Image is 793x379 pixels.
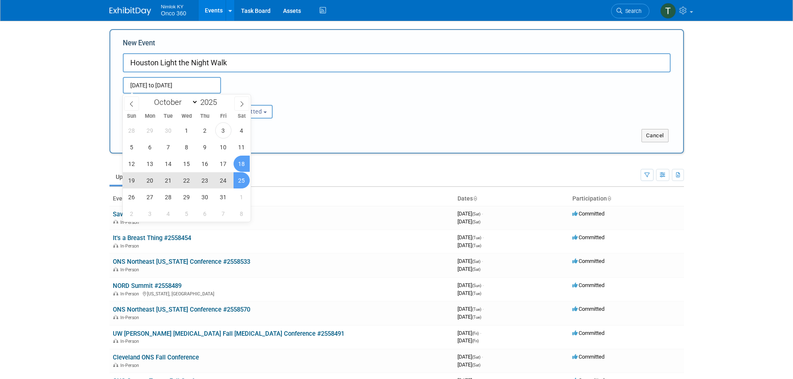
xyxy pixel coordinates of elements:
[641,129,669,142] button: Cancel
[160,206,176,222] span: November 4, 2025
[472,212,480,216] span: (Sat)
[160,189,176,205] span: October 28, 2025
[198,97,223,107] input: Year
[457,354,483,360] span: [DATE]
[234,122,250,139] span: October 4, 2025
[113,258,250,265] a: ONS Northeast [US_STATE] Conference #2558533
[113,267,118,271] img: In-Person Event
[142,189,158,205] span: October 27, 2025
[124,172,140,188] span: October 19, 2025
[234,139,250,155] span: October 11, 2025
[124,139,140,155] span: October 5, 2025
[472,307,481,312] span: (Tue)
[215,156,231,172] span: October 17, 2025
[457,258,483,264] span: [DATE]
[123,53,671,72] input: Name of Trade Show / Conference
[572,330,604,336] span: Committed
[232,114,251,119] span: Sat
[159,114,177,119] span: Tue
[472,331,479,336] span: (Fri)
[120,267,142,272] span: In-Person
[161,10,186,17] span: Onco 360
[197,139,213,155] span: October 9, 2025
[660,3,676,19] img: Tim Bugaile
[160,156,176,172] span: October 14, 2025
[457,242,481,248] span: [DATE]
[113,290,451,297] div: [US_STATE], [GEOGRAPHIC_DATA]
[197,189,213,205] span: October 30, 2025
[482,258,483,264] span: -
[611,4,649,18] a: Search
[113,315,118,319] img: In-Person Event
[120,243,142,249] span: In-Person
[480,330,481,336] span: -
[124,156,140,172] span: October 12, 2025
[113,306,250,313] a: ONS Northeast [US_STATE] Conference #2558570
[457,337,479,344] span: [DATE]
[472,259,480,264] span: (Sat)
[113,354,199,361] a: Cleveland ONS Fall Conference
[215,139,231,155] span: October 10, 2025
[572,258,604,264] span: Committed
[197,156,213,172] span: October 16, 2025
[472,235,481,240] span: (Tue)
[196,114,214,119] span: Thu
[234,172,250,188] span: October 25, 2025
[215,172,231,188] span: October 24, 2025
[160,139,176,155] span: October 7, 2025
[457,266,480,272] span: [DATE]
[472,283,481,288] span: (Sun)
[472,267,480,272] span: (Sat)
[113,339,118,343] img: In-Person Event
[123,77,221,94] input: Start Date - End Date
[234,156,250,172] span: October 18, 2025
[179,172,195,188] span: October 22, 2025
[572,211,604,217] span: Committed
[472,243,481,248] span: (Tue)
[472,339,479,343] span: (Fri)
[109,192,454,206] th: Event
[482,211,483,217] span: -
[160,122,176,139] span: September 30, 2025
[197,172,213,188] span: October 23, 2025
[179,206,195,222] span: November 5, 2025
[160,172,176,188] span: October 21, 2025
[142,139,158,155] span: October 6, 2025
[124,189,140,205] span: October 26, 2025
[472,355,480,359] span: (Sat)
[457,234,484,240] span: [DATE]
[177,114,196,119] span: Wed
[472,220,480,224] span: (Sat)
[113,330,344,337] a: UW [PERSON_NAME] [MEDICAL_DATA] Fall [MEDICAL_DATA] Conference #2558491
[113,234,191,242] a: It's a Breast Thing #2558454
[234,206,250,222] span: November 8, 2025
[120,291,142,297] span: In-Person
[572,354,604,360] span: Committed
[179,139,195,155] span: October 8, 2025
[472,291,481,296] span: (Tue)
[234,189,250,205] span: November 1, 2025
[457,314,481,320] span: [DATE]
[142,122,158,139] span: September 29, 2025
[113,291,118,295] img: In-Person Event
[113,243,118,248] img: In-Person Event
[113,363,118,367] img: In-Person Event
[482,282,484,288] span: -
[482,234,484,240] span: -
[457,211,483,217] span: [DATE]
[214,114,232,119] span: Fri
[215,122,231,139] span: October 3, 2025
[216,94,297,104] div: Participation:
[215,189,231,205] span: October 31, 2025
[197,122,213,139] span: October 2, 2025
[109,7,151,15] img: ExhibitDay
[572,234,604,240] span: Committed
[142,206,158,222] span: November 3, 2025
[179,156,195,172] span: October 15, 2025
[622,8,641,14] span: Search
[457,290,481,296] span: [DATE]
[572,306,604,312] span: Committed
[457,218,480,225] span: [DATE]
[113,211,223,218] a: Savoy [MEDICAL_DATA] Walk #2558488
[120,315,142,320] span: In-Person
